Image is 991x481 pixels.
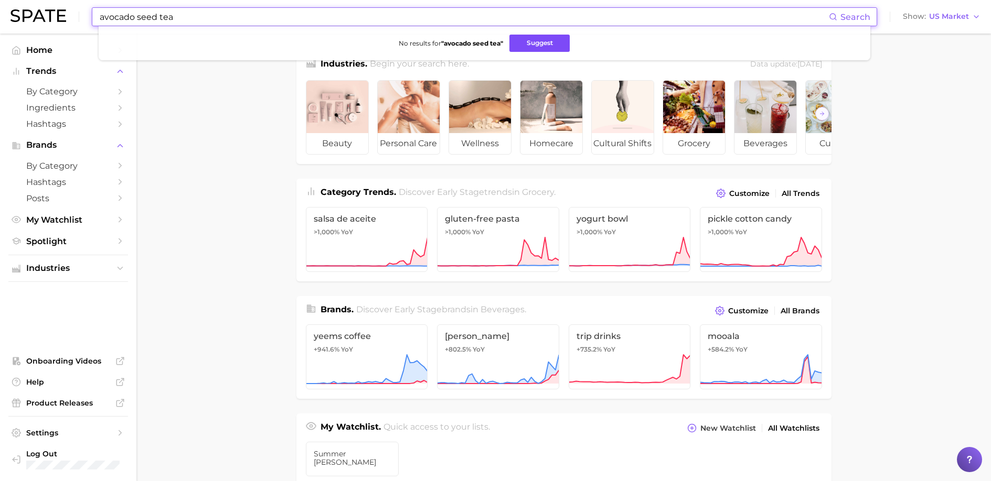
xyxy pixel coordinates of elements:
a: Product Releases [8,395,128,411]
span: Category Trends . [321,187,396,197]
span: Show [903,14,926,19]
span: beauty [306,133,368,154]
a: beverages [734,80,797,155]
a: Home [8,42,128,58]
span: All Watchlists [768,424,819,433]
span: YoY [341,345,353,354]
a: gluten-free pasta>1,000% YoY [437,207,559,272]
a: Ingredients [8,100,128,116]
a: All Trends [779,187,822,201]
a: pickle cotton candy>1,000% YoY [700,207,822,272]
span: All Trends [782,189,819,198]
a: Log out. Currently logged in with e-mail chelsea@spate.nyc. [8,446,128,473]
span: Brands [26,140,110,150]
button: Customize [713,186,772,201]
div: Data update: [DATE] [750,58,822,72]
span: Spotlight [26,236,110,246]
span: YoY [735,228,747,236]
a: by Category [8,158,128,174]
span: salsa de aceite [314,214,420,224]
span: Onboarding Videos [26,356,110,366]
a: wellness [449,80,512,155]
span: YoY [473,345,485,354]
span: Settings [26,428,110,438]
a: Settings [8,425,128,441]
span: Customize [729,189,770,198]
span: beverages [734,133,796,154]
a: [PERSON_NAME]+802.5% YoY [437,324,559,389]
span: >1,000% [445,228,471,236]
button: Trends [8,63,128,79]
span: Summer [PERSON_NAME] [314,450,391,466]
span: Ingredients [26,103,110,113]
button: Scroll Right [815,107,829,121]
span: My Watchlist [26,215,110,225]
span: YoY [341,228,353,236]
h1: Industries. [321,58,367,72]
span: personal care [378,133,440,154]
a: All Watchlists [765,421,822,435]
span: Product Releases [26,398,110,408]
img: SPATE [10,9,66,22]
span: [PERSON_NAME] [445,331,551,341]
a: Hashtags [8,116,128,132]
span: YoY [736,345,748,354]
span: culinary [806,133,868,154]
button: Customize [712,303,771,318]
a: homecare [520,80,583,155]
a: beauty [306,80,369,155]
span: Customize [728,307,769,315]
span: All Brands [781,307,819,315]
span: grocery [522,187,554,197]
a: mooala+584.2% YoY [700,324,822,389]
span: Home [26,45,110,55]
span: Trends [26,67,110,76]
span: wellness [449,133,511,154]
span: >1,000% [314,228,339,236]
span: Discover Early Stage trends in . [399,187,556,197]
span: YoY [603,345,615,354]
span: pickle cotton candy [708,214,814,224]
a: personal care [377,80,440,155]
span: +584.2% [708,345,734,353]
h2: Quick access to your lists. [383,421,490,435]
span: YoY [472,228,484,236]
a: trip drinks+735.2% YoY [569,324,691,389]
span: Help [26,377,110,387]
a: Hashtags [8,174,128,190]
button: Industries [8,260,128,276]
a: All Brands [778,304,822,318]
strong: " avocado seed tea " [441,39,503,47]
span: beverages [481,304,525,314]
span: Brands . [321,304,354,314]
a: Onboarding Videos [8,353,128,369]
span: yeems coffee [314,331,420,341]
a: yogurt bowl>1,000% YoY [569,207,691,272]
input: Search here for a brand, industry, or ingredient [99,8,829,26]
span: Hashtags [26,119,110,129]
span: by Category [26,161,110,171]
span: Search [840,12,870,22]
span: mooala [708,331,814,341]
span: Posts [26,193,110,203]
span: No results for [399,39,503,47]
a: culinary [805,80,868,155]
button: Brands [8,137,128,153]
a: My Watchlist [8,212,128,228]
span: gluten-free pasta [445,214,551,224]
span: by Category [26,86,110,96]
a: Spotlight [8,233,128,249]
span: trip drinks [577,331,683,341]
a: salsa de aceite>1,000% YoY [306,207,428,272]
span: YoY [604,228,616,236]
a: Posts [8,190,128,206]
a: Help [8,374,128,390]
span: homecare [520,133,582,154]
span: Log Out [26,449,120,458]
span: +735.2% [577,345,602,353]
a: by Category [8,83,128,100]
button: ShowUS Market [900,10,983,24]
span: >1,000% [577,228,602,236]
a: grocery [663,80,726,155]
h2: Begin your search here. [370,58,469,72]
